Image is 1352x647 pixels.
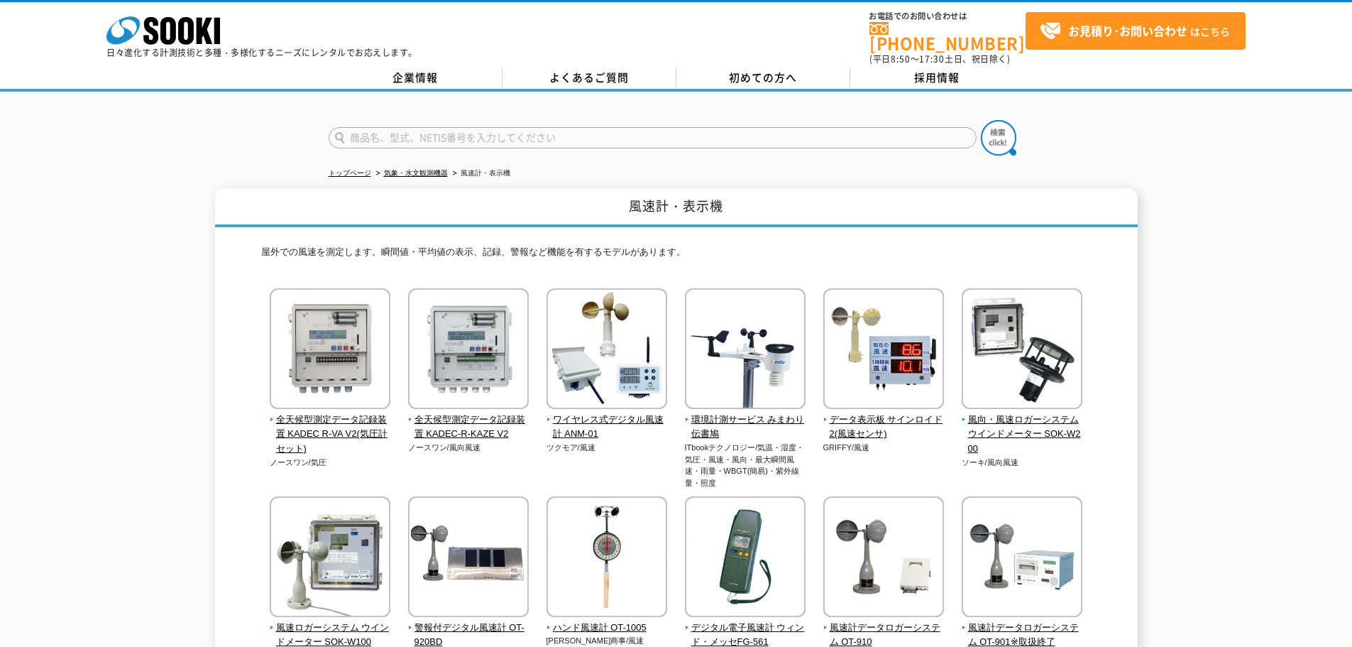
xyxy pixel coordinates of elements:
h1: 風速計・表示機 [215,188,1138,227]
p: ツクモア/風速 [546,442,668,454]
img: 風速計データロガーシステム OT-901※取扱終了 [962,496,1082,621]
strong: お見積り･お問い合わせ [1068,22,1187,39]
a: 全天候型測定データ記録装置 KADEC R-VA V2(気圧計セット) [270,399,391,457]
img: 風速計データロガーシステム OT-910 [823,496,944,621]
span: はこちら [1040,21,1230,42]
a: 企業情報 [329,67,502,89]
a: 風向・風速ロガーシステム ウインドメーター SOK-W200 [962,399,1083,457]
span: 8:50 [891,53,911,65]
p: ITbookテクノロジー/気温・湿度・気圧・風速・風向・最大瞬間風速・雨量・WBGT(簡易)・紫外線量・照度 [685,442,806,489]
p: 屋外での風速を測定します。瞬間値・平均値の表示、記録、警報など機能を有するモデルがあります。 [261,245,1092,267]
img: 全天候型測定データ記録装置 KADEC R-VA V2(気圧計セット) [270,288,390,413]
img: 風向・風速ロガーシステム ウインドメーター SOK-W200 [962,288,1082,413]
a: ハンド風速計 OT-1005 [546,607,668,636]
span: ハンド風速計 OT-1005 [546,621,668,636]
a: 初めての方へ [676,67,850,89]
p: [PERSON_NAME]商事/風速 [546,635,668,647]
span: お電話でのお問い合わせは [869,12,1026,21]
span: (平日 ～ 土日、祝日除く) [869,53,1010,65]
a: データ表示板 サインロイド2(風速センサ) [823,399,945,442]
a: [PHONE_NUMBER] [869,22,1026,51]
img: 環境計測サービス みまわり伝書鳩 [685,288,806,413]
a: 全天候型測定データ記録装置 KADEC-R-KAZE V2 [408,399,529,442]
p: ソーキ/風向風速 [962,457,1083,469]
input: 商品名、型式、NETIS番号を入力してください [329,127,977,148]
a: トップページ [329,169,371,177]
a: 環境計測サービス みまわり伝書鳩 [685,399,806,442]
img: デジタル電子風速計 ウィンド・メッセFG-561 [685,496,806,621]
img: btn_search.png [981,120,1016,156]
p: ノースワン/風向風速 [408,442,529,454]
p: GRIFFY/風速 [823,442,945,454]
a: よくあるご質問 [502,67,676,89]
img: 全天候型測定データ記録装置 KADEC-R-KAZE V2 [408,288,529,413]
img: ワイヤレス式デジタル風速計 ANM-01 [546,288,667,413]
p: 日々進化する計測技術と多種・多様化するニーズにレンタルでお応えします。 [106,48,417,57]
span: 環境計測サービス みまわり伝書鳩 [685,413,806,442]
a: ワイヤレス式デジタル風速計 ANM-01 [546,399,668,442]
span: データ表示板 サインロイド2(風速センサ) [823,413,945,442]
span: 全天候型測定データ記録装置 KADEC-R-KAZE V2 [408,413,529,442]
a: 採用情報 [850,67,1024,89]
img: 警報付デジタル風速計 OT-920BD [408,496,529,621]
a: お見積り･お問い合わせはこちら [1026,12,1246,50]
span: 初めての方へ [729,70,797,85]
span: ワイヤレス式デジタル風速計 ANM-01 [546,413,668,442]
a: 気象・水文観測機器 [384,169,448,177]
img: ハンド風速計 OT-1005 [546,496,667,621]
span: 風向・風速ロガーシステム ウインドメーター SOK-W200 [962,413,1083,457]
span: 全天候型測定データ記録装置 KADEC R-VA V2(気圧計セット) [270,413,391,457]
li: 風速計・表示機 [450,166,510,181]
img: データ表示板 サインロイド2(風速センサ) [823,288,944,413]
img: 風速ロガーシステム ウインドメーター SOK-W100 [270,496,390,621]
span: 17:30 [919,53,945,65]
p: ノースワン/気圧 [270,457,391,469]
